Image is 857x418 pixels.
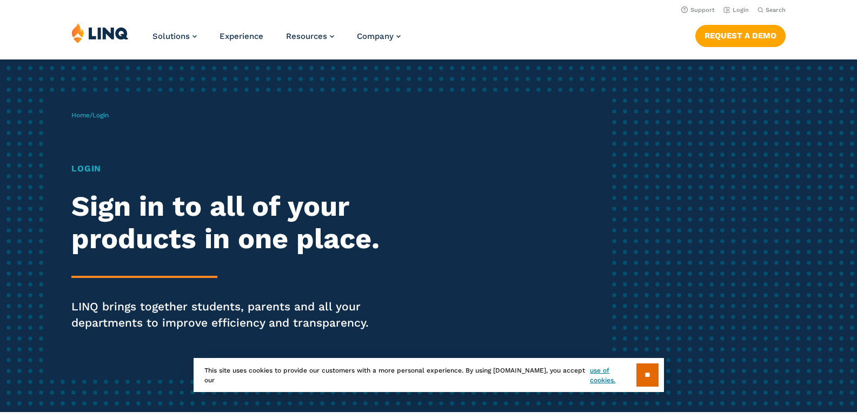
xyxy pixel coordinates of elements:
[357,31,394,41] span: Company
[92,111,109,119] span: Login
[152,31,190,41] span: Solutions
[194,358,664,392] div: This site uses cookies to provide our customers with a more personal experience. By using [DOMAIN...
[71,162,402,175] h1: Login
[766,6,786,14] span: Search
[71,298,402,331] p: LINQ brings together students, parents and all your departments to improve efficiency and transpa...
[71,190,402,255] h2: Sign in to all of your products in one place.
[71,111,109,119] span: /
[286,31,327,41] span: Resources
[681,6,715,14] a: Support
[357,31,401,41] a: Company
[695,25,786,47] a: Request a Demo
[152,23,401,58] nav: Primary Navigation
[220,31,263,41] a: Experience
[723,6,749,14] a: Login
[71,111,90,119] a: Home
[152,31,197,41] a: Solutions
[758,6,786,14] button: Open Search Bar
[695,23,786,47] nav: Button Navigation
[590,366,636,385] a: use of cookies.
[71,23,129,43] img: LINQ | K‑12 Software
[286,31,334,41] a: Resources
